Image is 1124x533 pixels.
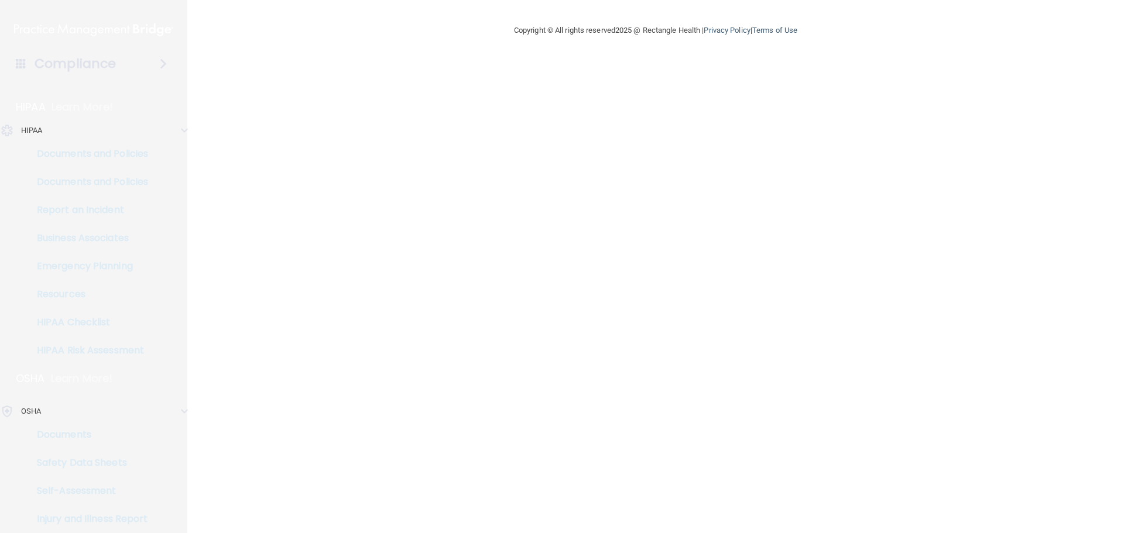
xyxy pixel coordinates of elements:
h4: Compliance [35,56,116,72]
p: Learn More! [51,372,113,386]
p: HIPAA [21,123,43,137]
p: Documents and Policies [8,148,167,160]
p: OSHA [21,404,41,418]
p: HIPAA Risk Assessment [8,345,167,356]
p: Self-Assessment [8,485,167,497]
a: Terms of Use [752,26,797,35]
p: Resources [8,288,167,300]
p: Injury and Illness Report [8,513,167,525]
p: Learn More! [52,100,114,114]
p: Business Associates [8,232,167,244]
p: Safety Data Sheets [8,457,167,469]
div: Copyright © All rights reserved 2025 @ Rectangle Health | | [442,12,869,49]
p: Emergency Planning [8,260,167,272]
img: PMB logo [14,18,173,42]
p: Documents [8,429,167,441]
p: OSHA [16,372,45,386]
p: Report an Incident [8,204,167,216]
p: Documents and Policies [8,176,167,188]
a: Privacy Policy [704,26,750,35]
p: HIPAA Checklist [8,317,167,328]
p: HIPAA [16,100,46,114]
